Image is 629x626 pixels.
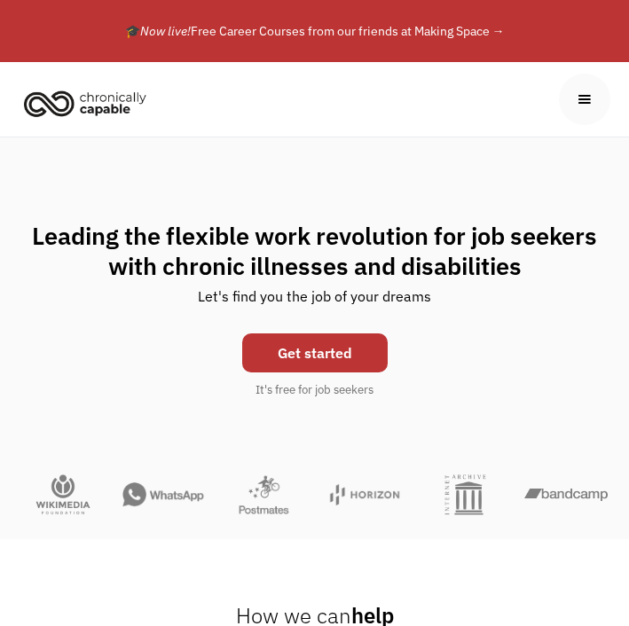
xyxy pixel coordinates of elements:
div: Let's find you the job of your dreams [198,281,431,325]
a: Get started [242,333,388,372]
h1: Leading the flexible work revolution for job seekers with chronic illnesses and disabilities [18,221,611,281]
div: 🎓 Free Career Courses from our friends at Making Space → [35,20,594,42]
img: Chronically Capable logo [19,83,152,122]
em: Now live! [140,23,191,39]
div: menu [559,74,610,125]
div: It's free for job seekers [256,381,373,399]
a: home [19,83,160,122]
